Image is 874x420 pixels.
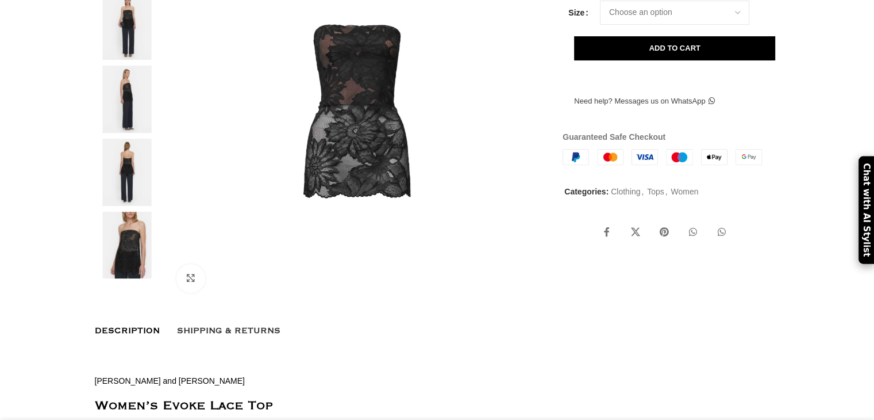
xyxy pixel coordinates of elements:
[564,187,609,196] span: Categories:
[682,221,704,244] a: WhatsApp social link
[563,132,665,142] strong: Guaranteed Safe Checkout
[563,149,762,165] img: guaranteed-safe-checkout-bordered.j
[647,187,664,196] a: Tops
[95,376,245,385] a: [PERSON_NAME] and [PERSON_NAME]
[92,139,162,206] img: Viktoria and Woods
[641,185,644,198] span: ,
[563,89,726,113] a: Need help? Messages us on WhatsApp
[177,324,280,337] span: Shipping & Returns
[710,221,733,244] a: WhatsApp social link
[95,324,160,337] span: Description
[574,36,775,60] button: Add to cart
[653,221,676,244] a: Pinterest social link
[177,319,280,343] a: Shipping & Returns
[671,187,698,196] a: Women
[95,319,160,343] a: Description
[595,221,618,244] a: Facebook social link
[92,212,162,279] img: Viktoria and Woods
[611,187,640,196] a: Clothing
[92,66,162,133] img: Viktoria and Woods Tops
[568,6,588,19] label: Size
[95,402,273,410] strong: Women’s Evoke Lace Top
[665,185,668,198] span: ,
[624,221,647,244] a: X social link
